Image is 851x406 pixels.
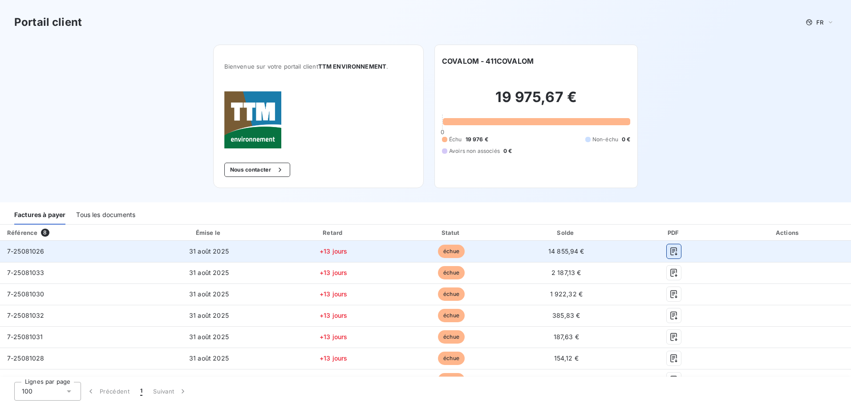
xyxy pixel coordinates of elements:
[318,63,387,70] span: TTM ENVIRONNEMENT
[438,373,465,386] span: échue
[224,163,290,177] button: Nous contacter
[14,14,82,30] h3: Portail client
[14,206,65,225] div: Factures à payer
[466,135,488,144] span: 19 976 €
[438,352,465,365] span: échue
[7,354,45,362] span: 7-25081028
[189,376,229,383] span: 31 août 2025
[554,354,579,362] span: 154,12 €
[553,376,579,383] span: 154,08 €
[320,247,347,255] span: +13 jours
[320,354,347,362] span: +13 jours
[554,333,579,340] span: 187,63 €
[551,269,581,276] span: 2 187,13 €
[442,56,534,66] h6: COVALOM - 411COVALOM
[135,382,148,401] button: 1
[189,312,229,319] span: 31 août 2025
[189,269,229,276] span: 31 août 2025
[7,269,45,276] span: 7-25081033
[438,330,465,344] span: échue
[320,312,347,319] span: +13 jours
[7,333,43,340] span: 7-25081031
[22,387,32,396] span: 100
[76,206,135,225] div: Tous les documents
[438,266,465,279] span: échue
[438,309,465,322] span: échue
[224,63,413,70] span: Bienvenue sur votre portail client .
[224,91,281,148] img: Company logo
[7,290,45,298] span: 7-25081030
[7,229,37,236] div: Référence
[189,354,229,362] span: 31 août 2025
[441,128,444,135] span: 0
[552,312,580,319] span: 385,83 €
[548,247,584,255] span: 14 855,94 €
[625,228,723,237] div: PDF
[189,247,229,255] span: 31 août 2025
[320,333,347,340] span: +13 jours
[622,135,630,144] span: 0 €
[449,135,462,144] span: Échu
[320,269,347,276] span: +13 jours
[81,382,135,401] button: Précédent
[7,376,44,383] span: 7-25081027
[727,228,849,237] div: Actions
[140,387,142,396] span: 1
[148,382,193,401] button: Suivant
[146,228,272,237] div: Émise le
[550,290,583,298] span: 1 922,32 €
[320,290,347,298] span: +13 jours
[449,147,500,155] span: Avoirs non associés
[592,135,618,144] span: Non-échu
[7,247,45,255] span: 7-25081026
[438,245,465,258] span: échue
[503,147,512,155] span: 0 €
[511,228,621,237] div: Solde
[41,229,49,237] span: 8
[189,333,229,340] span: 31 août 2025
[442,88,630,115] h2: 19 975,67 €
[7,312,45,319] span: 7-25081032
[395,228,508,237] div: Statut
[816,19,823,26] span: FR
[320,376,347,383] span: +13 jours
[276,228,391,237] div: Retard
[438,287,465,301] span: échue
[189,290,229,298] span: 31 août 2025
